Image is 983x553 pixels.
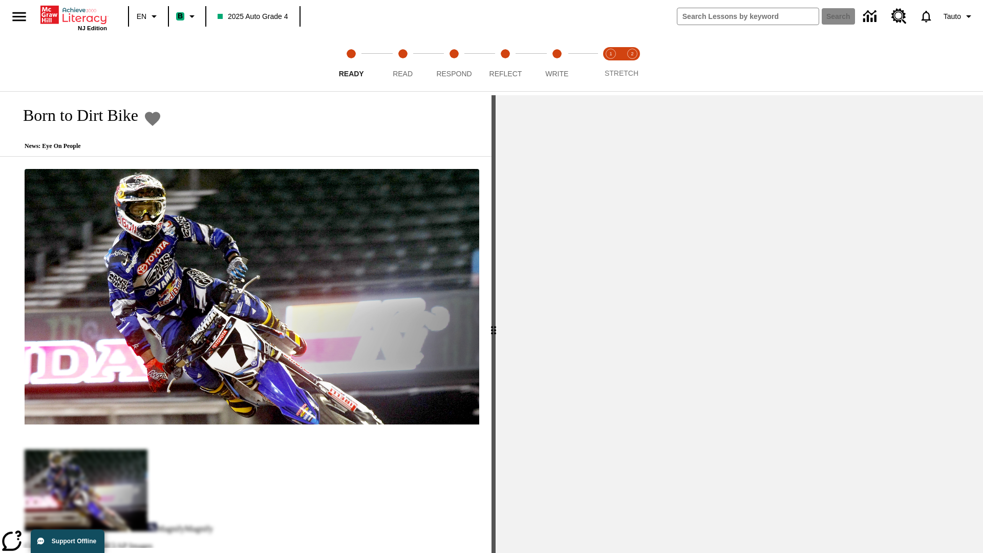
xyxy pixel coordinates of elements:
[52,538,96,545] span: Support Offline
[913,3,939,30] a: Notifications
[885,3,913,30] a: Resource Center, Will open in new tab
[40,4,107,31] div: Home
[373,35,432,91] button: Read step 2 of 5
[939,7,979,26] button: Profile/Settings
[496,95,983,553] div: activity
[137,11,146,22] span: EN
[609,51,612,56] text: 1
[617,35,647,91] button: Stretch Respond step 2 of 2
[491,95,496,553] div: Press Enter or Spacebar and then press right and left arrow keys to move the slider
[527,35,587,91] button: Write step 5 of 5
[489,70,522,78] span: Reflect
[857,3,885,31] a: Data Center
[12,142,162,150] p: News: Eye On People
[25,169,479,425] img: Motocross racer James Stewart flies through the air on his dirt bike.
[436,70,472,78] span: Respond
[322,35,381,91] button: Ready step 1 of 5
[12,106,138,125] h1: Born to Dirt Bike
[424,35,484,91] button: Respond step 3 of 5
[31,529,104,553] button: Support Offline
[78,25,107,31] span: NJ Edition
[476,35,535,91] button: Reflect step 4 of 5
[393,70,413,78] span: Read
[631,51,633,56] text: 2
[605,69,638,77] span: STRETCH
[339,70,364,78] span: Ready
[218,11,288,22] span: 2025 Auto Grade 4
[545,70,568,78] span: Write
[596,35,626,91] button: Stretch Read step 1 of 2
[677,8,819,25] input: search field
[143,110,162,127] button: Add to Favorites - Born to Dirt Bike
[132,7,165,26] button: Language: EN, Select a language
[944,11,961,22] span: Tauto
[172,7,202,26] button: Boost Class color is mint green. Change class color
[178,10,183,23] span: B
[4,2,34,32] button: Open side menu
